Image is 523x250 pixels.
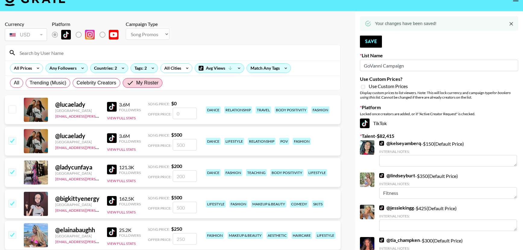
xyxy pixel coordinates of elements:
button: View Full Stats [107,147,136,152]
img: TikTok [379,238,384,242]
div: haircare [291,232,312,239]
div: Match Any Tags [247,64,291,73]
span: Use Custom Prices [369,83,408,89]
div: dance [206,106,221,113]
img: TikTok [379,205,384,210]
div: @ ladycunfaya [55,163,100,171]
div: Any Followers [46,64,78,73]
div: fashion [229,201,247,207]
div: Remove selected talent to change your currency [5,27,47,42]
div: - $ 150 (Default Price) [379,140,517,166]
div: skits [312,201,324,207]
div: All Prices [10,64,33,73]
span: Offer Price: [148,143,172,148]
div: [GEOGRAPHIC_DATA] [55,108,100,113]
div: 25.2K [119,227,141,233]
div: Internal Notes: [379,149,517,154]
div: fashion [206,232,224,239]
a: @tia_champken [379,237,420,243]
div: Display custom prices to list viewers. Note: This will lock currency and campaign type . Cannot b... [360,90,518,100]
input: 500 [173,202,197,213]
span: Celebrity Creators [77,79,116,87]
div: makeup & beauty [251,201,286,207]
div: Tags: 2 [131,64,158,73]
div: All Cities [161,64,182,73]
input: Search by User Name [16,48,337,58]
div: travel [256,106,271,113]
div: makeup & beauty [228,232,263,239]
textarea: Fitness [379,187,517,199]
input: 500 [173,139,197,150]
img: TikTok [360,119,370,128]
span: Song Price: [148,227,170,232]
a: @jessiekingg [379,205,414,211]
span: Song Price: [148,133,170,138]
img: Instagram [85,30,95,40]
label: Talent - $ 82,415 [360,133,518,139]
img: TikTok [61,30,71,40]
label: Platform [360,104,518,110]
div: [GEOGRAPHIC_DATA] [55,140,100,144]
span: Song Price: [148,164,170,169]
div: Followers [119,170,141,175]
img: TikTok [107,165,117,174]
button: View Full Stats [107,179,136,183]
button: View Full Stats [107,241,136,246]
a: [EMAIL_ADDRESS][PERSON_NAME][DOMAIN_NAME] [55,238,144,244]
div: teaching [246,169,267,176]
div: @ lucaelady [55,101,100,108]
div: pov [279,138,289,145]
span: Song Price: [148,102,170,106]
div: lifestyle [206,201,226,207]
a: [EMAIL_ADDRESS][PERSON_NAME][DOMAIN_NAME] [55,207,144,213]
img: TikTok [107,102,117,112]
input: 0 [173,108,197,119]
div: Followers [119,139,141,144]
img: TikTok [107,133,117,143]
img: TikTok [107,227,117,237]
span: All [14,79,19,87]
div: 3.6M [119,102,141,108]
span: Offer Price: [148,237,172,242]
div: [GEOGRAPHIC_DATA] [55,171,100,176]
div: 121.3K [119,164,141,170]
div: dance [206,138,221,145]
span: Offer Price: [148,112,172,116]
div: body positivity [270,169,304,176]
div: lifestyle [224,138,244,145]
a: @kelseyamberq [379,140,421,146]
a: [EMAIL_ADDRESS][PERSON_NAME][DOMAIN_NAME] [55,176,144,181]
div: TikTok [360,119,518,128]
strong: $ 500 [171,132,182,138]
button: Close [507,19,516,28]
div: Countries: 2 [90,64,128,73]
div: dance [206,169,221,176]
div: Avg Views [195,64,244,73]
div: Followers [119,233,141,238]
span: My Roster [136,79,159,87]
a: [EMAIL_ADDRESS][PERSON_NAME][DOMAIN_NAME] [55,113,144,119]
button: Save [360,36,382,48]
strong: $ 500 [171,195,182,200]
span: Song Price: [148,196,170,200]
div: - $ 425 (Default Price) [379,205,517,231]
div: fashion [293,138,311,145]
div: Currency [5,21,47,27]
div: Internal Notes: [379,182,517,186]
div: Your changes have been saved! [375,18,436,29]
label: Use Custom Prices? [360,76,518,82]
div: comedy [290,201,308,207]
a: @lindseyburt [379,172,415,179]
strong: $ 0 [171,100,177,106]
em: for bookers using this list [360,90,510,100]
div: 3.6M [119,133,141,139]
div: fashion [311,106,329,113]
div: Locked once creators are added, or if "Active Creator Request" is checked. [360,112,518,116]
span: Offer Price: [148,175,172,179]
div: lifestyle [316,232,336,239]
div: relationship [248,138,276,145]
label: List Name [360,52,518,59]
input: 200 [173,170,197,182]
button: View Full Stats [107,116,136,120]
div: Platform [52,21,123,27]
